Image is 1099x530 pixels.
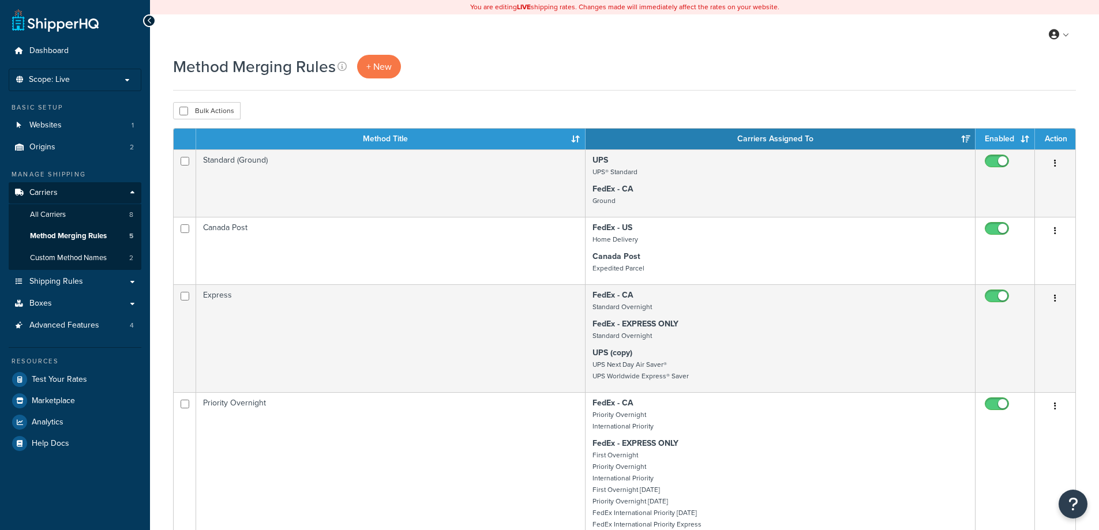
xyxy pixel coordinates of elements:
[592,221,632,234] strong: FedEx - US
[976,129,1035,149] th: Enabled: activate to sort column ascending
[29,75,70,85] span: Scope: Live
[592,167,637,177] small: UPS® Standard
[29,188,58,198] span: Carriers
[29,321,99,330] span: Advanced Features
[592,289,633,301] strong: FedEx - CA
[9,170,141,179] div: Manage Shipping
[173,102,241,119] button: Bulk Actions
[9,293,141,314] a: Boxes
[30,253,107,263] span: Custom Method Names
[592,302,652,312] small: Standard Overnight
[9,225,141,247] a: Method Merging Rules 5
[9,40,141,62] a: Dashboard
[592,359,689,381] small: UPS Next Day Air Saver® UPS Worldwide Express® Saver
[9,137,141,158] li: Origins
[9,115,141,136] a: Websites 1
[9,412,141,433] a: Analytics
[592,234,638,245] small: Home Delivery
[32,439,69,449] span: Help Docs
[129,231,133,241] span: 5
[29,121,62,130] span: Websites
[592,437,678,449] strong: FedEx - EXPRESS ONLY
[129,253,133,263] span: 2
[29,277,83,287] span: Shipping Rules
[9,115,141,136] li: Websites
[1035,129,1075,149] th: Action
[29,142,55,152] span: Origins
[196,129,586,149] th: Method Title: activate to sort column ascending
[132,121,134,130] span: 1
[130,321,134,330] span: 4
[9,204,141,225] li: All Carriers
[9,247,141,269] li: Custom Method Names
[32,375,87,385] span: Test Your Rates
[592,183,633,195] strong: FedEx - CA
[586,129,976,149] th: Carriers Assigned To: activate to sort column ascending
[1059,490,1087,518] button: Open Resource Center
[9,182,141,270] li: Carriers
[366,60,392,73] span: + New
[9,356,141,366] div: Resources
[9,433,141,454] a: Help Docs
[9,103,141,112] div: Basic Setup
[592,196,616,206] small: Ground
[592,318,678,330] strong: FedEx - EXPRESS ONLY
[592,397,633,409] strong: FedEx - CA
[32,418,63,427] span: Analytics
[196,217,586,284] td: Canada Post
[9,369,141,390] a: Test Your Rates
[32,396,75,406] span: Marketplace
[196,284,586,392] td: Express
[30,210,66,220] span: All Carriers
[173,55,336,78] h1: Method Merging Rules
[592,347,632,359] strong: UPS (copy)
[592,154,608,166] strong: UPS
[9,137,141,158] a: Origins 2
[30,231,107,241] span: Method Merging Rules
[9,271,141,292] a: Shipping Rules
[517,2,531,12] b: LIVE
[29,46,69,56] span: Dashboard
[9,247,141,269] a: Custom Method Names 2
[196,149,586,217] td: Standard (Ground)
[9,390,141,411] a: Marketplace
[357,55,401,78] a: + New
[130,142,134,152] span: 2
[9,315,141,336] a: Advanced Features 4
[12,9,99,32] a: ShipperHQ Home
[129,210,133,220] span: 8
[592,409,654,431] small: Priority Overnight International Priority
[9,315,141,336] li: Advanced Features
[9,182,141,204] a: Carriers
[29,299,52,309] span: Boxes
[9,225,141,247] li: Method Merging Rules
[592,250,640,262] strong: Canada Post
[592,263,644,273] small: Expedited Parcel
[592,330,652,341] small: Standard Overnight
[9,204,141,225] a: All Carriers 8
